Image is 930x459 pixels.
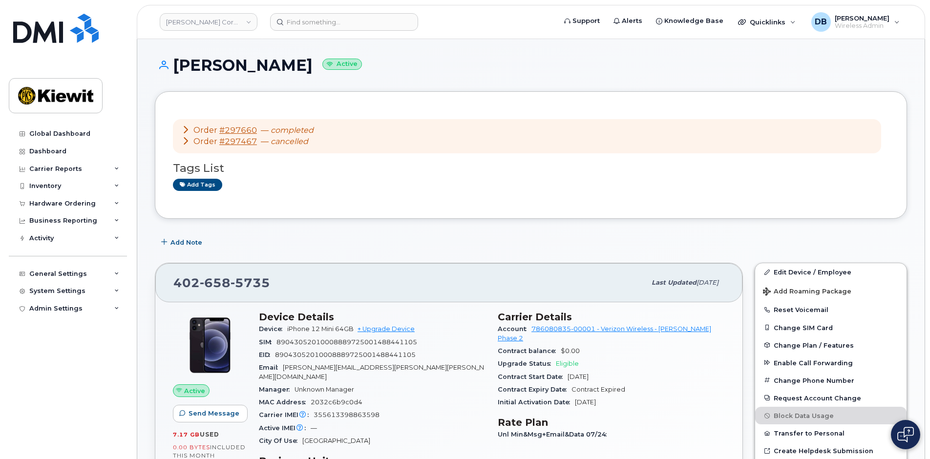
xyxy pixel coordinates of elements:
a: Edit Device / Employee [755,263,907,281]
button: Change Phone Number [755,372,907,389]
span: 402 [173,275,270,290]
span: Contract Expiry Date [498,386,571,393]
span: Add Note [170,238,202,247]
span: used [200,431,219,438]
span: Add Roaming Package [763,288,851,297]
span: SIM [259,338,276,346]
span: Active [184,386,205,396]
span: Unl Min&Msg+Email&Data 07/24 [498,431,612,438]
button: Block Data Usage [755,407,907,424]
span: — [261,137,308,146]
h1: [PERSON_NAME] [155,57,907,74]
span: Upgrade Status [498,360,556,367]
button: Change Plan / Features [755,336,907,354]
a: 786080835-00001 - Verizon Wireless - [PERSON_NAME] Phase 2 [498,325,711,341]
span: [DATE] [697,279,719,286]
img: Open chat [897,427,914,442]
span: Carrier IMEI [259,411,314,418]
span: [DATE] [575,398,596,406]
h3: Device Details [259,311,486,323]
span: 2032c6b9c0d4 [311,398,362,406]
span: 658 [200,275,231,290]
span: Device [259,325,287,333]
button: Reset Voicemail [755,301,907,318]
a: Add tags [173,179,222,191]
h3: Tags List [173,162,889,174]
span: 5735 [231,275,270,290]
span: 89043052010008889725001488441105 [276,338,417,346]
em: completed [271,125,314,135]
span: Change Plan / Features [774,341,854,349]
span: Contract balance [498,347,561,355]
a: #297660 [219,125,257,135]
span: Last updated [652,279,697,286]
span: Enable Call Forwarding [774,359,853,366]
button: Change SIM Card [755,319,907,336]
a: + Upgrade Device [358,325,415,333]
span: Send Message [189,409,239,418]
span: Contract Expired [571,386,625,393]
span: 89043052010008889725001488441105 [275,351,416,358]
span: 355613398863598 [314,411,380,418]
span: Order [193,125,217,135]
button: Add Roaming Package [755,281,907,301]
img: iPhone_12.jpg [181,316,239,375]
span: Manager [259,386,295,393]
span: City Of Use [259,437,302,444]
span: Order [193,137,217,146]
span: 0.00 Bytes [173,444,210,451]
span: $0.00 [561,347,580,355]
span: Account [498,325,531,333]
button: Enable Call Forwarding [755,354,907,372]
span: MAC Address [259,398,311,406]
span: [DATE] [568,373,589,380]
button: Send Message [173,405,248,422]
span: — [261,125,314,135]
span: — [311,424,317,432]
span: iPhone 12 Mini 64GB [287,325,354,333]
span: EID [259,351,275,358]
span: Active IMEI [259,424,311,432]
h3: Rate Plan [498,417,725,428]
h3: Carrier Details [498,311,725,323]
span: Initial Activation Date [498,398,575,406]
span: Unknown Manager [295,386,354,393]
button: Transfer to Personal [755,424,907,442]
button: Request Account Change [755,389,907,407]
span: Contract Start Date [498,373,568,380]
span: 7.17 GB [173,431,200,438]
span: Eligible [556,360,579,367]
span: Email [259,364,283,371]
em: cancelled [271,137,308,146]
button: Add Note [155,233,211,251]
span: [GEOGRAPHIC_DATA] [302,437,370,444]
span: [PERSON_NAME][EMAIL_ADDRESS][PERSON_NAME][PERSON_NAME][DOMAIN_NAME] [259,364,484,380]
small: Active [322,59,362,70]
a: #297467 [219,137,257,146]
